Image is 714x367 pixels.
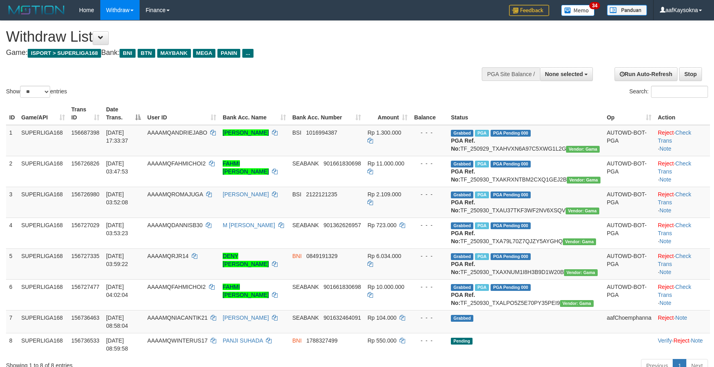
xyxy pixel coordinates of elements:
[324,222,361,228] span: Copy 901362626957 to clipboard
[6,156,18,187] td: 2
[475,284,489,291] span: Marked by aafandaneth
[6,49,468,57] h4: Game: Bank:
[292,129,302,136] span: BSI
[451,261,475,275] b: PGA Ref. No:
[292,284,319,290] span: SEABANK
[306,253,338,259] span: Copy 0849191329 to clipboard
[6,333,18,356] td: 8
[103,102,144,125] th: Date Trans.: activate to sort column descending
[367,222,396,228] span: Rp 723.000
[658,129,674,136] a: Reject
[451,338,473,345] span: Pending
[147,160,205,167] span: AAAAMQFAHMICHOI2
[414,129,444,137] div: - - -
[106,337,128,352] span: [DATE] 08:59:58
[659,207,671,214] a: Note
[651,86,708,98] input: Search:
[6,4,67,16] img: MOTION_logo.png
[475,130,489,137] span: Marked by aafsoycanthlai
[223,315,269,321] a: [PERSON_NAME]
[655,333,710,356] td: · ·
[367,337,396,344] span: Rp 550.000
[659,238,671,244] a: Note
[18,102,68,125] th: Game/API: activate to sort column ascending
[71,284,99,290] span: 156727477
[448,156,603,187] td: TF_250930_TXAKRXNTBM2CXQ1GEJ2B
[6,86,67,98] label: Show entries
[563,238,596,245] span: Vendor URL: https://trx31.1velocity.biz
[6,218,18,248] td: 4
[106,253,128,267] span: [DATE] 03:59:22
[615,67,677,81] a: Run Auto-Refresh
[71,222,99,228] span: 156727029
[658,284,674,290] a: Reject
[147,337,207,344] span: AAAAMQWINTERUS17
[147,191,203,198] span: AAAAMQROMAJUGA
[659,176,671,183] a: Note
[567,177,600,183] span: Vendor URL: https://trx31.1velocity.biz
[6,125,18,156] td: 1
[364,102,411,125] th: Amount: activate to sort column ascending
[28,49,101,58] span: ISPORT > SUPERLIGA168
[491,222,531,229] span: PGA Pending
[491,284,531,291] span: PGA Pending
[6,102,18,125] th: ID
[292,191,302,198] span: BSI
[604,279,655,310] td: AUTOWD-BOT-PGA
[219,102,289,125] th: Bank Acc. Name: activate to sort column ascending
[20,86,50,98] select: Showentries
[604,218,655,248] td: AUTOWD-BOT-PGA
[289,102,364,125] th: Bank Acc. Number: activate to sort column ascending
[658,222,691,236] a: Check Trans
[223,191,269,198] a: [PERSON_NAME]
[604,187,655,218] td: AUTOWD-BOT-PGA
[292,253,302,259] span: BNI
[306,337,338,344] span: Copy 1788327499 to clipboard
[658,129,691,144] a: Check Trans
[147,284,205,290] span: AAAAMQFAHMICHOI2
[411,102,448,125] th: Balance
[448,248,603,279] td: TF_250930_TXAXNUM1I8H3B9D1W20B
[658,253,691,267] a: Check Trans
[448,102,603,125] th: Status
[658,191,691,206] a: Check Trans
[71,160,99,167] span: 156726826
[367,129,401,136] span: Rp 1.300.000
[491,192,531,198] span: PGA Pending
[106,222,128,236] span: [DATE] 03:53:23
[223,337,263,344] a: PANJI SUHADA
[71,337,99,344] span: 156736533
[18,125,68,156] td: SUPERLIGA168
[6,279,18,310] td: 6
[223,222,275,228] a: M [PERSON_NAME]
[223,284,269,298] a: FAHMI [PERSON_NAME]
[491,161,531,167] span: PGA Pending
[451,253,473,260] span: Grabbed
[655,218,710,248] td: · ·
[147,315,207,321] span: AAAAMQNIACANTIK21
[414,252,444,260] div: - - -
[18,279,68,310] td: SUPERLIGA168
[604,310,655,333] td: aafChoemphanna
[367,253,401,259] span: Rp 6.034.000
[451,230,475,244] b: PGA Ref. No:
[71,315,99,321] span: 156736463
[324,284,361,290] span: Copy 901661830698 to clipboard
[18,310,68,333] td: SUPERLIGA168
[491,130,531,137] span: PGA Pending
[223,160,269,175] a: FAHMI [PERSON_NAME]
[451,137,475,152] b: PGA Ref. No:
[367,160,404,167] span: Rp 11.000.000
[71,129,99,136] span: 156687398
[106,315,128,329] span: [DATE] 08:58:04
[475,161,489,167] span: Marked by aafandaneth
[604,102,655,125] th: Op: activate to sort column ascending
[6,29,468,45] h1: Withdraw List
[658,160,674,167] a: Reject
[451,315,473,322] span: Grabbed
[564,269,598,276] span: Vendor URL: https://trx31.1velocity.biz
[106,284,128,298] span: [DATE] 04:02:04
[414,190,444,198] div: - - -
[629,86,708,98] label: Search:
[451,192,473,198] span: Grabbed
